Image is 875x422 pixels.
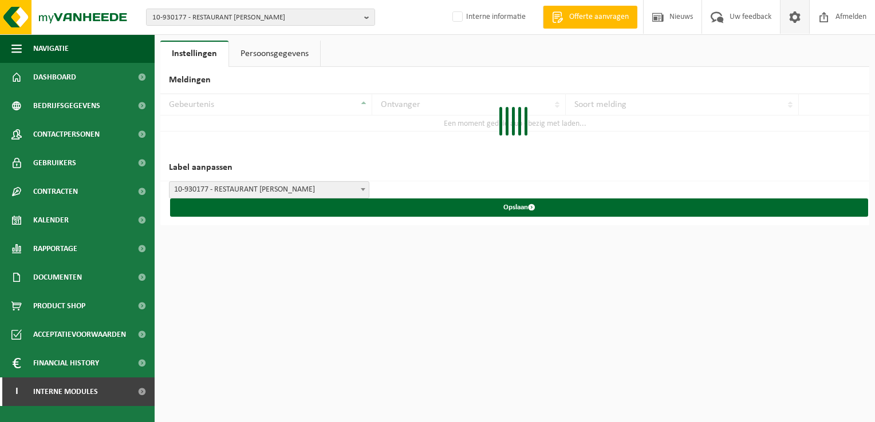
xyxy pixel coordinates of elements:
[160,154,869,181] h2: Label aanpassen
[33,292,85,320] span: Product Shop
[33,263,82,292] span: Documenten
[160,41,228,67] a: Instellingen
[33,377,98,406] span: Interne modules
[229,41,320,67] a: Persoonsgegevens
[33,320,126,349] span: Acceptatievoorwaarden
[33,34,69,63] span: Navigatie
[33,91,100,120] span: Bedrijfsgegevens
[160,67,869,94] h2: Meldingen
[33,234,77,263] span: Rapportage
[450,9,526,26] label: Interne informatie
[169,181,369,198] span: 10-930177 - RESTAURANT LUMA - HEULE
[170,182,369,198] span: 10-930177 - RESTAURANT LUMA - HEULE
[33,63,76,91] span: Dashboard
[33,149,76,177] span: Gebruikers
[33,206,69,234] span: Kalender
[152,9,360,26] span: 10-930177 - RESTAURANT [PERSON_NAME]
[146,9,375,26] button: 10-930177 - RESTAURANT [PERSON_NAME]
[11,377,22,406] span: I
[566,11,632,23] span: Offerte aanvragen
[170,198,868,217] button: Opslaan
[33,177,78,206] span: Contracten
[33,120,100,149] span: Contactpersonen
[33,349,99,377] span: Financial History
[543,6,637,29] a: Offerte aanvragen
